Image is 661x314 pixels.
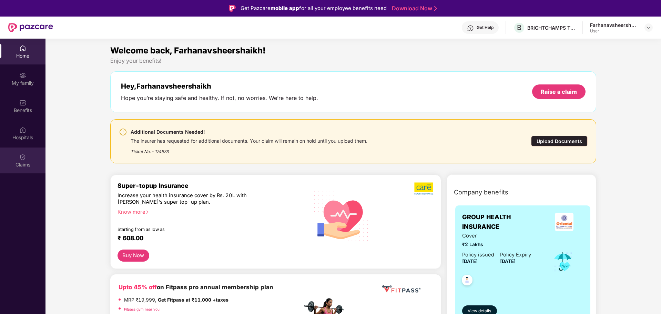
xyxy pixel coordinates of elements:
[462,212,545,232] span: GROUP HEALTH INSURANCE
[19,45,26,52] img: svg+xml;base64,PHN2ZyBpZD0iSG9tZSIgeG1sbnM9Imh0dHA6Ly93d3cudzMub3JnLzIwMDAvc3ZnIiB3aWR0aD0iMjAiIG...
[19,154,26,161] img: svg+xml;base64,PHN2ZyBpZD0iQ2xhaW0iIHhtbG5zPSJodHRwOi8vd3d3LnczLm9yZy8yMDAwL3N2ZyIgd2lkdGg9IjIwIi...
[590,22,638,28] div: Farhanavsheershaikh
[646,25,651,30] img: svg+xml;base64,PHN2ZyBpZD0iRHJvcGRvd24tMzJ4MzIiIHhtbG5zPSJodHRwOi8vd3d3LnczLm9yZy8yMDAwL3N2ZyIgd2...
[8,23,53,32] img: New Pazcare Logo
[462,259,478,264] span: [DATE]
[454,188,508,197] span: Company benefits
[531,136,588,146] div: Upload Documents
[462,251,494,259] div: Policy issued
[119,284,273,291] b: on Fitpass pro annual membership plan
[414,182,434,195] img: b5dec4f62d2307b9de63beb79f102df3.png
[118,182,302,189] div: Super-topup Insurance
[121,82,318,90] div: Hey, Farhanavsheershaikh
[19,72,26,79] img: svg+xml;base64,PHN2ZyB3aWR0aD0iMjAiIGhlaWdodD0iMjAiIHZpZXdCb3g9IjAgMCAyMCAyMCIgZmlsbD0ibm9uZSIgeG...
[158,297,228,303] strong: Get Fitpass at ₹11,000 +taxes
[541,88,577,95] div: Raise a claim
[19,99,26,106] img: svg+xml;base64,PHN2ZyBpZD0iQmVuZWZpdHMiIHhtbG5zPSJodHRwOi8vd3d3LnczLm9yZy8yMDAwL3N2ZyIgd2lkdGg9Ij...
[124,307,160,311] a: Fitpass gym near you
[500,259,516,264] span: [DATE]
[392,5,435,12] a: Download Now
[229,5,236,12] img: Logo
[118,209,298,214] div: Know more
[110,57,597,64] div: Enjoy your benefits!
[119,128,127,136] img: svg+xml;base64,PHN2ZyBpZD0iV2FybmluZ18tXzI0eDI0IiBkYXRhLW5hbWU9Ildhcm5pbmcgLSAyNHgyNCIgeG1sbnM9Im...
[500,251,531,259] div: Policy Expiry
[131,136,367,144] div: The insurer has requested for additional documents. Your claim will remain on hold until you uplo...
[434,5,437,12] img: Stroke
[462,232,531,240] span: Cover
[131,128,367,136] div: Additional Documents Needed!
[131,144,367,155] div: Ticket No. - 174973
[555,213,573,231] img: insurerLogo
[118,250,149,262] button: Buy Now
[110,45,266,55] span: Welcome back, Farhanavsheershaikh!
[118,227,273,232] div: Starting from as low as
[590,28,638,34] div: User
[121,94,318,102] div: Hope you’re staying safe and healthy. If not, no worries. We’re here to help.
[462,241,531,249] span: ₹2 Lakhs
[459,273,476,290] img: svg+xml;base64,PHN2ZyB4bWxucz0iaHR0cDovL3d3dy53My5vcmcvMjAwMC9zdmciIHdpZHRoPSI0OC45NDMiIGhlaWdodD...
[241,4,387,12] div: Get Pazcare for all your employee benefits need
[145,210,149,214] span: right
[467,25,474,32] img: svg+xml;base64,PHN2ZyBpZD0iSGVscC0zMngzMiIgeG1sbnM9Imh0dHA6Ly93d3cudzMub3JnLzIwMDAvc3ZnIiB3aWR0aD...
[552,250,574,273] img: icon
[380,283,422,295] img: fppp.png
[119,284,157,291] b: Upto 45% off
[477,25,494,30] div: Get Help
[308,182,374,249] img: svg+xml;base64,PHN2ZyB4bWxucz0iaHR0cDovL3d3dy53My5vcmcvMjAwMC9zdmciIHhtbG5zOnhsaW5rPSJodHRwOi8vd3...
[19,126,26,133] img: svg+xml;base64,PHN2ZyBpZD0iSG9zcGl0YWxzIiB4bWxucz0iaHR0cDovL3d3dy53My5vcmcvMjAwMC9zdmciIHdpZHRoPS...
[527,24,576,31] div: BRIGHTCHAMPS TECH PRIVATE LIMITED
[118,234,295,243] div: ₹ 608.00
[118,192,272,206] div: Increase your health insurance cover by Rs. 20L with [PERSON_NAME]’s super top-up plan.
[271,5,299,11] strong: mobile app
[124,297,156,303] del: MRP ₹19,999,
[517,23,521,32] span: B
